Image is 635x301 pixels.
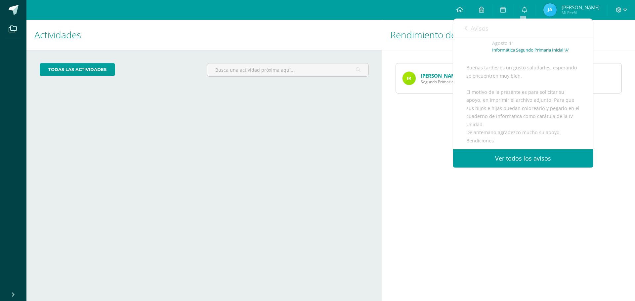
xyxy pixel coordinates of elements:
[562,4,600,11] span: [PERSON_NAME]
[453,149,593,168] a: Ver todos los avisos
[390,20,627,50] h1: Rendimiento de mis hijos
[207,63,368,76] input: Busca una actividad próxima aquí...
[34,20,374,50] h1: Actividades
[421,79,465,85] span: Segundo Primaria Inicial
[471,24,488,32] span: Avisos
[466,64,580,214] div: Buenas tardes es un gusto saludarles, esperando se encuentren muy bien. El motivo de la presente ...
[421,72,460,79] a: [PERSON_NAME]
[543,3,557,17] img: 76dff7412f314403290a0c3120dbd8ee.png
[40,63,115,76] a: todas las Actividades
[492,47,569,53] p: Informática Segundo Primaria Inicial 'A'
[492,40,580,47] div: Agosto 11
[402,72,416,85] img: 4f4ae53441321163000361d58122105e.png
[562,10,600,16] span: Mi Perfil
